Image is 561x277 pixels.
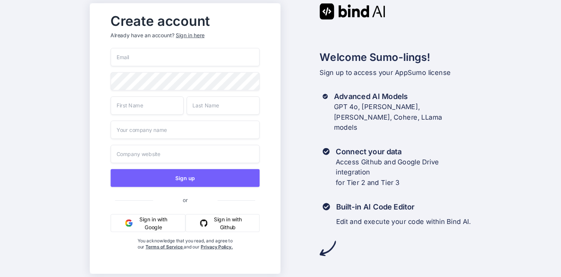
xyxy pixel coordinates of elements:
[334,91,472,102] h3: Advanced AI Models
[110,145,259,163] input: Company website
[176,32,204,39] div: Sign in here
[110,96,184,115] input: First Name
[146,244,184,250] a: Terms of Service
[320,240,336,256] img: arrow
[336,202,471,212] h3: Built-in AI Code Editor
[200,219,208,227] img: github
[135,238,235,268] div: You acknowledge that you read, and agree to our and our
[110,32,259,39] p: Already have an account?
[201,244,233,250] a: Privacy Policy.
[187,96,260,115] input: Last Name
[110,214,185,232] button: Sign in with Google
[110,121,259,139] input: Your company name
[320,67,471,78] p: Sign up to access your AppSumo license
[110,15,259,27] h2: Create account
[110,169,259,187] button: Sign up
[110,48,259,66] input: Email
[336,146,471,157] h3: Connect your data
[320,50,471,65] h2: Welcome Sumo-lings!
[336,217,471,227] p: Edit and execute your code within Bind AI.
[334,102,472,133] p: GPT 4o, [PERSON_NAME], [PERSON_NAME], Cohere, LLama models
[336,157,471,188] p: Access Github and Google Drive integration for Tier 2 and Tier 3
[186,214,260,232] button: Sign in with Github
[153,191,217,209] span: or
[320,3,385,19] img: Bind AI logo
[125,219,133,227] img: google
